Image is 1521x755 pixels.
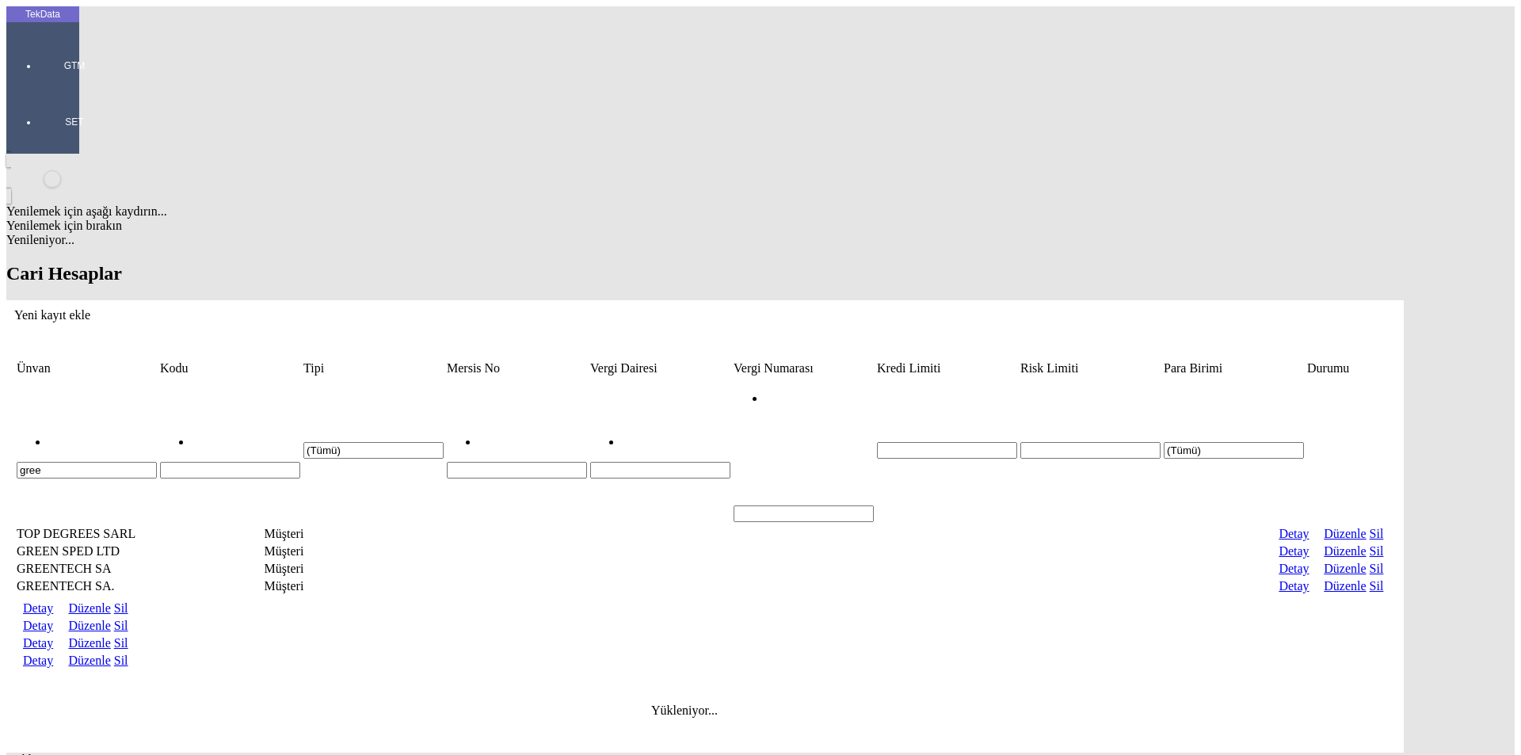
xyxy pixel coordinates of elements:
div: Yenilemek için aşağı kaydırın... [6,204,1404,219]
td: Sütun Durumu [1306,360,1350,376]
td: Sütun Kredi Limiti [876,360,1018,376]
td: TOP DEGREES SARL [16,526,167,542]
input: Hücreyi Filtrele [877,442,1017,459]
td: Müşteri [264,561,348,577]
div: Para Birimi [1164,361,1304,376]
span: GTM [51,59,98,72]
a: Sil [114,601,128,615]
td: Sütun Vergi Dairesi [589,360,731,376]
a: Sil [114,619,128,632]
td: Hücreyi Filtrele [159,378,301,523]
td: Sütun Tipi [303,360,444,376]
td: Müşteri [264,543,348,559]
a: Sil [1370,544,1384,558]
div: Ünvan [17,361,157,376]
a: Düzenle [68,654,110,667]
td: Hücreyi Filtrele [876,378,1018,523]
td: Sütun Kodu [159,360,301,376]
td: Hücreyi Filtrele [446,378,588,523]
input: Hücreyi Filtrele [447,462,587,479]
a: Düzenle [68,601,110,615]
div: Risk Limiti [1020,361,1161,376]
td: Hücreyi Filtrele [1020,378,1161,523]
div: Vergi Numarası [734,361,874,376]
td: Hücreyi Filtrele [303,378,444,523]
div: Veri Tablosu [14,308,1396,745]
td: Müşteri [264,526,348,542]
td: Sütun Mersis No [446,360,588,376]
span: SET [51,116,98,128]
a: Detay [23,636,53,650]
a: Düzenle [1324,527,1366,540]
a: Düzenle [68,619,110,632]
a: Detay [23,619,53,632]
td: Sütun Ünvan [16,360,158,376]
td: GREENTECH SA [16,561,167,577]
div: Kodu [160,361,300,376]
div: Tipi [303,361,444,376]
a: Detay [1279,579,1309,593]
div: Yükleniyor... [651,704,810,718]
td: Sütun undefined [22,324,59,340]
div: Durumu [1307,361,1349,376]
input: Hücreyi Filtrele [1164,442,1304,459]
div: Yeni kayıt ekle [14,308,1396,322]
td: Sütun Vergi Numarası [733,360,875,376]
a: Detay [1279,527,1309,540]
div: Vergi Dairesi [590,361,730,376]
input: Hücreyi Filtrele [590,462,730,479]
div: Kredi Limiti [877,361,1017,376]
a: Sil [1370,579,1384,593]
a: Detay [23,601,53,615]
a: Sil [114,636,128,650]
a: Detay [1279,562,1309,575]
a: Sil [1370,562,1384,575]
a: Detay [1279,544,1309,558]
a: Düzenle [1324,579,1366,593]
td: GREENTECH SA. [16,578,167,594]
a: Sil [114,654,128,667]
input: Hücreyi Filtrele [734,505,874,522]
td: Sütun Risk Limiti [1020,360,1161,376]
td: Hücreyi Filtrele [733,378,875,523]
div: Mersis No [447,361,587,376]
div: Yenilemek için bırakın [6,219,1404,233]
a: Düzenle [68,636,110,650]
td: Sütun Para Birimi [1163,360,1305,376]
td: GREEN SPED LTD [16,543,167,559]
a: Detay [23,654,53,667]
td: Hücreyi Filtrele [16,378,158,523]
a: Düzenle [1324,562,1366,575]
span: Yeni kayıt ekle [14,308,90,322]
input: Hücreyi Filtrele [303,442,444,459]
a: Düzenle [1324,544,1366,558]
h2: Cari Hesaplar [6,263,1404,284]
input: Hücreyi Filtrele [1020,442,1161,459]
div: TekData [6,8,79,21]
a: Sil [1370,527,1384,540]
td: Hücreyi Filtrele [1163,378,1305,523]
input: Hücreyi Filtrele [160,462,300,479]
div: Yenileniyor... [6,233,1404,247]
td: Sütun undefined [1351,360,1388,376]
td: Müşteri [264,578,348,594]
td: Hücreyi Filtrele [589,378,731,523]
